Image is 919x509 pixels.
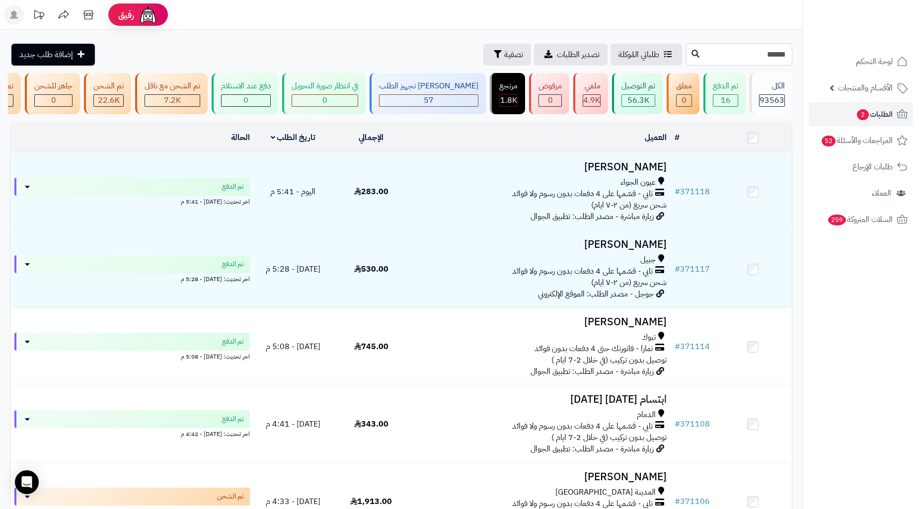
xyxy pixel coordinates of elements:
[51,94,56,106] span: 0
[500,94,517,106] span: 1.8K
[809,129,913,152] a: المراجعات والأسئلة52
[221,80,271,92] div: دفع عند الاستلام
[11,44,95,66] a: إضافة طلب جديد
[266,263,320,275] span: [DATE] - 5:28 م
[527,73,571,114] a: مرفوض 0
[380,95,478,106] div: 57
[23,73,82,114] a: جاهز للشحن 0
[98,94,120,106] span: 22.6K
[26,5,51,27] a: تحديثات المنصة
[838,81,893,95] span: الأقسام والمنتجات
[548,94,553,106] span: 0
[675,496,710,508] a: #371106
[414,316,667,328] h3: [PERSON_NAME]
[809,208,913,231] a: السلات المتروكة259
[222,259,244,269] span: تم الدفع
[483,44,531,66] button: تصفية
[414,471,667,483] h3: [PERSON_NAME]
[512,421,653,432] span: تابي - قسّمها على 4 دفعات بدون رسوم ولا فوائد
[622,95,655,106] div: 56290
[676,80,692,92] div: معلق
[535,343,653,355] span: تمارا - فاتورتك حتى 4 دفعات بدون فوائد
[499,80,518,92] div: مرتجع
[640,254,656,266] span: جبيل
[231,132,250,144] a: الحالة
[583,95,600,106] div: 4944
[872,186,891,200] span: العملاء
[512,188,653,200] span: تابي - قسّمها على 4 دفعات بدون رسوم ولا فوائد
[271,132,316,144] a: تاريخ الطلب
[266,418,320,430] span: [DATE] - 4:41 م
[591,199,667,211] span: شحن سريع (من ٢-٧ ايام)
[827,213,893,226] span: السلات المتروكة
[243,94,248,106] span: 0
[414,161,667,173] h3: [PERSON_NAME]
[354,263,388,275] span: 530.00
[350,496,392,508] span: 1,913.00
[809,181,913,205] a: العملاء
[809,50,913,73] a: لوحة التحكم
[14,273,250,284] div: اخر تحديث: [DATE] - 5:28 م
[675,341,710,353] a: #371114
[701,73,748,114] a: تم الدفع 16
[19,49,73,61] span: إضافة طلب جديد
[857,109,869,120] span: 2
[583,80,601,92] div: ملغي
[322,94,327,106] span: 0
[713,95,738,106] div: 16
[531,365,654,377] span: زيارة مباشرة - مصدر الطلب: تطبيق الجوال
[822,136,836,146] span: 52
[856,55,893,69] span: لوحة التحكم
[534,44,608,66] a: تصدير الطلبات
[618,49,659,61] span: طلباتي المُوكلة
[280,73,368,114] a: في انتظار صورة التحويل 0
[637,409,656,421] span: الدمام
[675,263,710,275] a: #371117
[354,186,388,198] span: 283.00
[138,5,158,25] img: ai-face.png
[675,186,710,198] a: #371118
[82,73,133,114] a: تم الشحن 22.6K
[621,80,655,92] div: تم التوصيل
[852,160,893,174] span: طلبات الإرجاع
[222,337,244,347] span: تم الدفع
[145,95,200,106] div: 7223
[15,470,39,494] div: Open Intercom Messenger
[591,277,667,289] span: شحن سريع (من ٢-٧ ايام)
[642,332,656,343] span: تبوك
[713,80,738,92] div: تم الدفع
[164,94,181,106] span: 7.2K
[118,9,134,21] span: رفيق
[571,73,610,114] a: ملغي 4.9K
[488,73,527,114] a: مرتجع 1.8K
[675,186,680,198] span: #
[94,95,123,106] div: 22557
[645,132,667,144] a: العميل
[531,211,654,222] span: زيارة مباشرة - مصدر الطلب: تطبيق الجوال
[292,95,358,106] div: 0
[551,354,667,366] span: توصيل بدون تركيب (في خلال 2-7 ايام )
[512,266,653,277] span: تابي - قسّمها على 4 دفعات بدون رسوم ولا فوائد
[675,341,680,353] span: #
[414,239,667,250] h3: [PERSON_NAME]
[504,49,523,61] span: تصفية
[557,49,600,61] span: تصدير الطلبات
[610,73,665,114] a: تم التوصيل 56.3K
[620,177,656,188] span: عيون الجواء
[759,80,785,92] div: الكل
[93,80,124,92] div: تم الشحن
[35,95,72,106] div: 0
[682,94,687,106] span: 0
[266,496,320,508] span: [DATE] - 4:33 م
[675,496,680,508] span: #
[721,94,731,106] span: 16
[222,414,244,424] span: تم الدفع
[555,487,656,498] span: المدينة [GEOGRAPHIC_DATA]
[538,80,562,92] div: مرفوض
[675,418,680,430] span: #
[14,196,250,206] div: اخر تحديث: [DATE] - 5:41 م
[856,107,893,121] span: الطلبات
[359,132,383,144] a: الإجمالي
[34,80,73,92] div: جاهز للشحن
[538,288,654,300] span: جوجل - مصدر الطلب: الموقع الإلكتروني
